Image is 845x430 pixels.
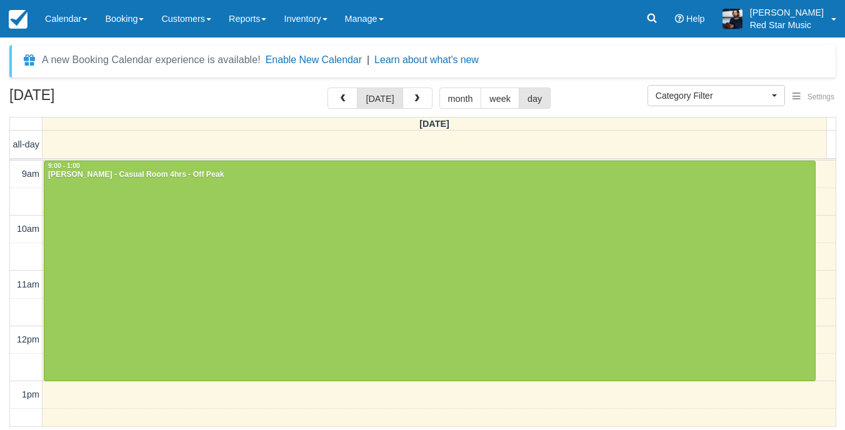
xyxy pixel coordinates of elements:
[266,54,362,66] button: Enable New Calendar
[9,87,167,111] h2: [DATE]
[17,334,39,344] span: 12pm
[675,14,684,23] i: Help
[44,161,816,381] a: 9:00 - 1:00[PERSON_NAME] - Casual Room 4hrs - Off Peak
[656,89,769,102] span: Category Filter
[481,87,519,109] button: week
[47,170,812,180] div: [PERSON_NAME] - Casual Room 4hrs - Off Peak
[17,224,39,234] span: 10am
[750,6,824,19] p: [PERSON_NAME]
[785,88,842,106] button: Settings
[686,14,705,24] span: Help
[48,162,80,169] span: 9:00 - 1:00
[419,119,449,129] span: [DATE]
[9,10,27,29] img: checkfront-main-nav-mini-logo.png
[22,169,39,179] span: 9am
[722,9,742,29] img: A1
[22,389,39,399] span: 1pm
[13,139,39,149] span: all-day
[42,52,261,67] div: A new Booking Calendar experience is available!
[367,54,369,65] span: |
[519,87,551,109] button: day
[647,85,785,106] button: Category Filter
[17,279,39,289] span: 11am
[807,92,834,101] span: Settings
[439,87,482,109] button: month
[750,19,824,31] p: Red Star Music
[374,54,479,65] a: Learn about what's new
[357,87,402,109] button: [DATE]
